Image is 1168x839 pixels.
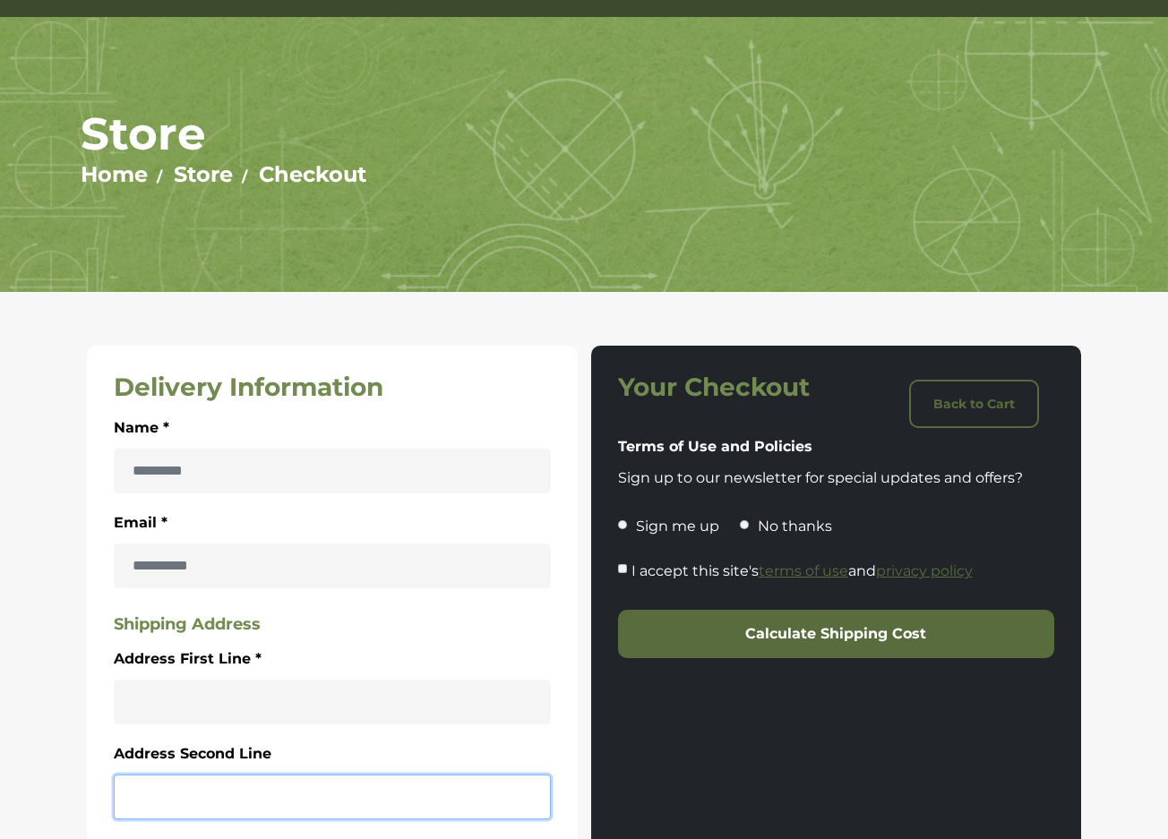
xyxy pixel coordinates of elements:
[909,380,1039,428] a: Back to Cart
[758,516,832,537] p: No thanks
[759,562,848,579] a: terms of use
[114,615,551,635] h5: Shipping Address
[114,416,169,440] label: Name *
[81,161,148,187] a: Home
[114,511,167,535] label: Email *
[114,647,262,671] label: Address First Line *
[114,742,271,766] label: Address Second Line
[876,562,973,579] a: privacy policy
[81,107,1088,161] h1: Store
[618,435,812,458] label: Terms of Use and Policies
[618,610,1055,658] button: Calculate Shipping Cost
[636,516,719,537] p: Sign me up
[114,372,551,403] h3: Delivery Information
[618,372,829,403] h3: Your Checkout
[174,161,233,187] a: Store
[259,161,366,187] a: Checkout
[631,560,973,583] label: I accept this site's and
[618,467,1055,489] p: Sign up to our newsletter for special updates and offers?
